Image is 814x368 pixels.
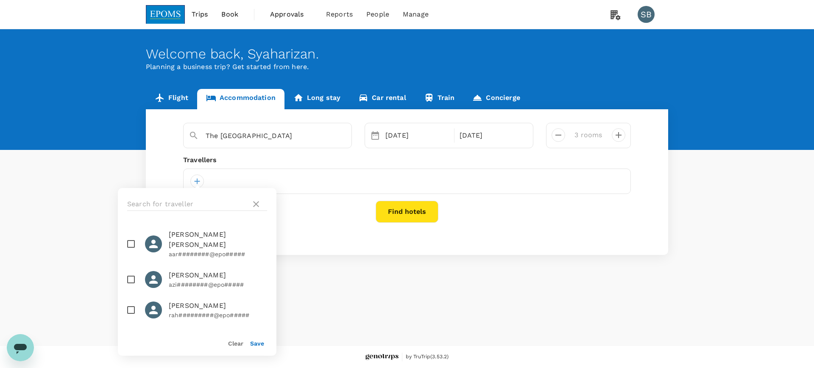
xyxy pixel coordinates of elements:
[146,62,668,72] p: Planning a business trip? Get started from here.
[366,9,389,19] span: People
[250,340,264,347] button: Save
[270,9,312,19] span: Approvals
[456,127,527,144] div: [DATE]
[638,6,655,23] div: SB
[183,155,631,165] div: Travellers
[169,301,267,311] span: [PERSON_NAME]
[552,128,565,142] button: decrease
[572,128,605,142] input: Add rooms
[463,89,529,109] a: Concierge
[382,127,452,144] div: [DATE]
[406,353,449,361] span: by TruTrip ( 3.53.2 )
[206,129,323,142] input: Search cities, hotels, work locations
[7,334,34,361] iframe: Button to launch messaging window
[365,354,399,360] img: Genotrips - EPOMS
[183,233,631,241] p: Your recent search
[146,89,197,109] a: Flight
[146,46,668,62] div: Welcome back , Syaharizan .
[146,5,185,24] img: EPOMS SDN BHD
[326,9,353,19] span: Reports
[415,89,464,109] a: Train
[284,89,349,109] a: Long stay
[228,340,243,347] button: Clear
[612,128,625,142] button: decrease
[169,230,267,250] span: [PERSON_NAME] [PERSON_NAME]
[197,89,284,109] a: Accommodation
[403,9,429,19] span: Manage
[221,9,238,19] span: Book
[376,201,438,223] button: Find hotels
[169,250,267,258] p: aar########@epo#####
[127,197,248,211] input: Search for traveller
[192,9,208,19] span: Trips
[169,280,267,289] p: azi########@epo#####
[346,135,347,137] button: Open
[349,89,415,109] a: Car rental
[169,270,267,280] span: [PERSON_NAME]
[169,311,267,319] p: rah#########@epo#####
